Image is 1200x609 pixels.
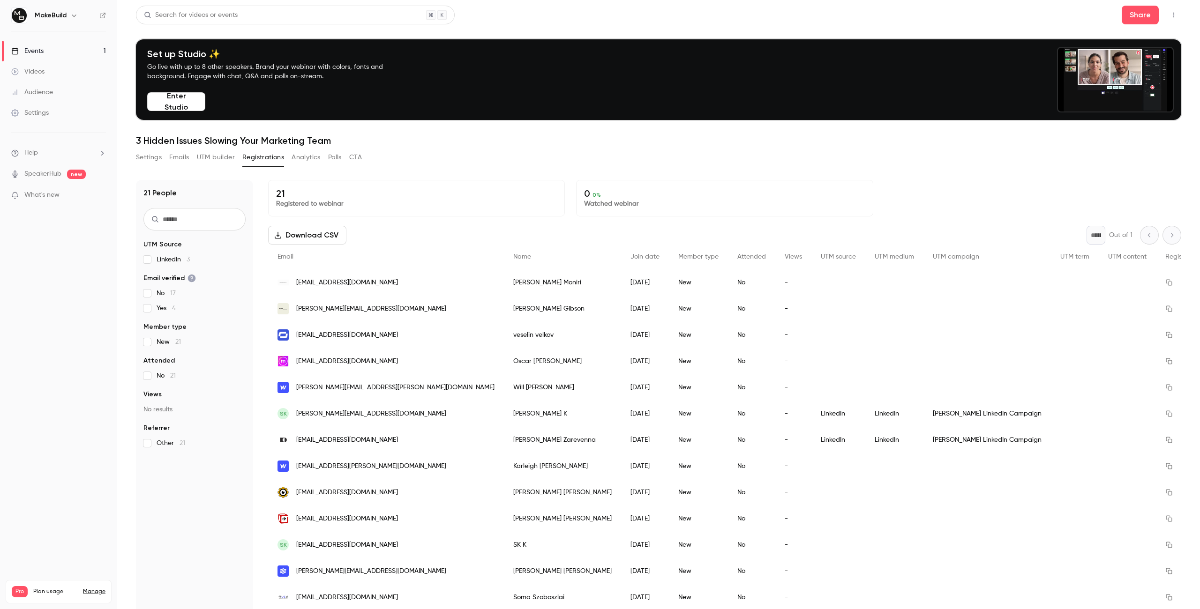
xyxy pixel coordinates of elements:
[292,150,321,165] button: Analytics
[621,401,669,427] div: [DATE]
[157,371,176,380] span: No
[296,356,398,366] span: [EMAIL_ADDRESS][DOMAIN_NAME]
[147,62,405,81] p: Go live with up to 8 other speakers. Brand your webinar with colors, fonts and background. Engage...
[504,322,621,348] div: veselin velkov
[33,588,77,595] span: Plan usage
[504,348,621,374] div: Oscar [PERSON_NAME]
[143,240,246,448] section: facet-groups
[83,588,105,595] a: Manage
[728,322,775,348] div: No
[144,10,238,20] div: Search for videos or events
[277,277,289,288] img: goodfolio.com
[242,150,284,165] button: Registrations
[11,46,44,56] div: Events
[349,150,362,165] button: CTA
[180,440,185,446] span: 21
[280,541,287,549] span: SK
[504,427,621,453] div: [PERSON_NAME] Zarevenna
[277,434,289,446] img: future-processing.com
[728,505,775,532] div: No
[277,592,289,603] img: fluiddesign.pro
[143,274,196,283] span: Email verified
[621,427,669,453] div: [DATE]
[157,289,176,298] span: No
[11,148,106,158] li: help-dropdown-opener
[504,479,621,505] div: [PERSON_NAME] [PERSON_NAME]
[296,461,446,471] span: [EMAIL_ADDRESS][PERSON_NAME][DOMAIN_NAME]
[11,88,53,97] div: Audience
[268,226,346,245] button: Download CSV
[728,296,775,322] div: No
[621,453,669,479] div: [DATE]
[811,401,865,427] div: LinkedIn
[143,356,175,365] span: Attended
[504,532,621,558] div: SK K
[669,505,728,532] div: New
[157,304,176,313] span: Yes
[728,427,775,453] div: No
[143,405,246,414] p: No results
[584,199,865,208] p: Watched webinar
[296,304,446,314] span: [PERSON_NAME][EMAIL_ADDRESS][DOMAIN_NAME]
[277,356,289,367] img: maisonthats.us
[678,253,719,260] span: Member type
[728,558,775,584] div: No
[504,269,621,296] div: [PERSON_NAME] Moniri
[277,487,289,498] img: ignite-ops.com
[143,322,187,332] span: Member type
[35,11,67,20] h6: MakeBuild
[669,427,728,453] div: New
[775,558,811,584] div: -
[12,586,28,597] span: Pro
[621,505,669,532] div: [DATE]
[621,296,669,322] div: [DATE]
[775,532,811,558] div: -
[875,253,914,260] span: UTM medium
[669,269,728,296] div: New
[170,372,176,379] span: 21
[584,188,865,199] p: 0
[728,453,775,479] div: No
[775,269,811,296] div: -
[296,540,398,550] span: [EMAIL_ADDRESS][DOMAIN_NAME]
[136,135,1181,146] h1: 3 Hidden Issues Slowing Your Marketing Team
[728,348,775,374] div: No
[136,150,162,165] button: Settings
[669,348,728,374] div: New
[143,187,177,199] h1: 21 People
[1122,6,1159,24] button: Share
[277,329,289,341] img: synthesia.io
[621,558,669,584] div: [DATE]
[296,435,398,445] span: [EMAIL_ADDRESS][DOMAIN_NAME]
[775,348,811,374] div: -
[669,322,728,348] div: New
[277,565,289,577] img: tinyflow.agency
[728,269,775,296] div: No
[157,337,181,347] span: New
[1109,230,1132,240] p: Out of 1
[669,453,728,479] div: New
[504,296,621,322] div: [PERSON_NAME] Gibson
[143,240,182,249] span: UTM Source
[277,382,289,393] img: webflow.com
[737,253,766,260] span: Attended
[187,256,190,263] span: 3
[11,67,45,76] div: Videos
[24,169,61,179] a: SpeakerHub
[277,253,293,260] span: Email
[95,191,106,200] iframe: Noticeable Trigger
[669,401,728,427] div: New
[923,427,1051,453] div: [PERSON_NAME] LinkedIn Campaign
[147,92,205,111] button: Enter Studio
[276,188,557,199] p: 21
[621,348,669,374] div: [DATE]
[785,253,802,260] span: Views
[775,374,811,401] div: -
[592,192,601,198] span: 0 %
[24,190,60,200] span: What's new
[296,330,398,340] span: [EMAIL_ADDRESS][DOMAIN_NAME]
[143,390,162,399] span: Views
[24,148,38,158] span: Help
[775,401,811,427] div: -
[775,453,811,479] div: -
